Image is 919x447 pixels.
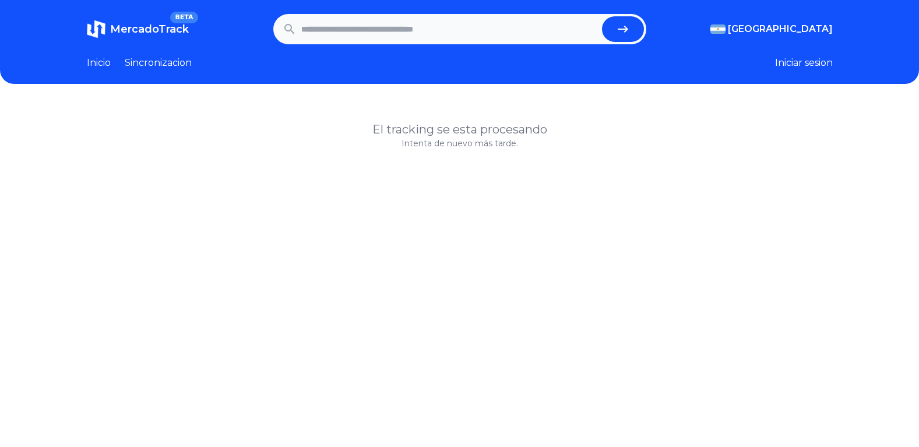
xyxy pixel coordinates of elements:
span: BETA [170,12,198,23]
span: [GEOGRAPHIC_DATA] [728,22,833,36]
h1: El tracking se esta procesando [87,121,833,138]
img: Argentina [710,24,726,34]
button: Iniciar sesion [775,56,833,70]
span: MercadoTrack [110,23,189,36]
a: MercadoTrackBETA [87,20,189,38]
img: MercadoTrack [87,20,105,38]
a: Inicio [87,56,111,70]
button: [GEOGRAPHIC_DATA] [710,22,833,36]
p: Intenta de nuevo más tarde. [87,138,833,149]
a: Sincronizacion [125,56,192,70]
